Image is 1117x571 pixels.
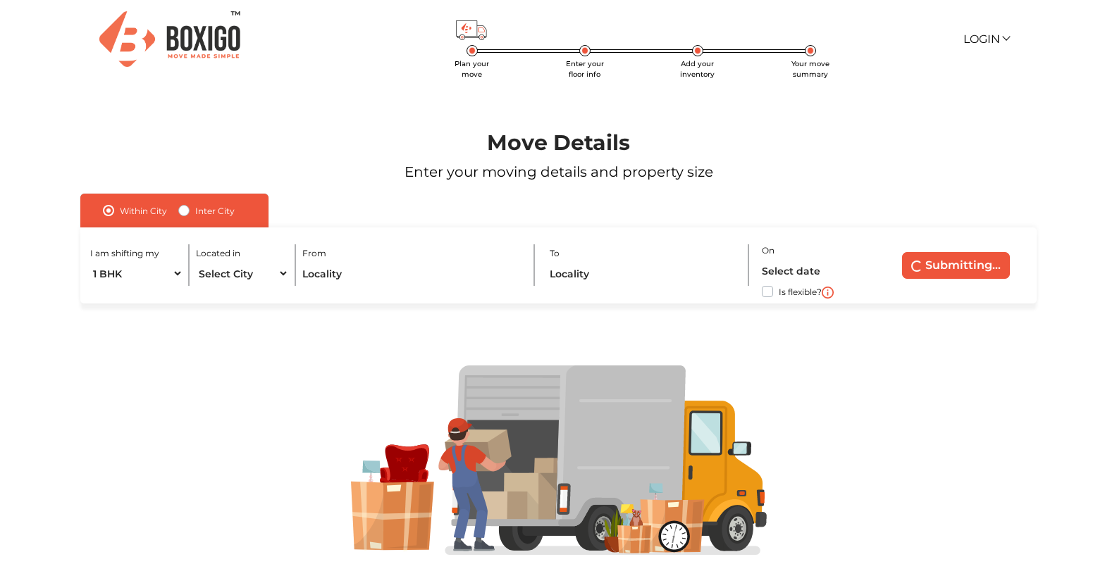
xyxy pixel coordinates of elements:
label: I am shifting my [90,247,159,260]
span: Add your inventory [680,59,715,79]
label: Is flexible? [779,283,822,298]
label: To [550,247,560,260]
input: Locality [302,261,522,286]
label: From [302,247,326,260]
input: Select date [762,258,872,283]
label: Located in [196,247,240,260]
input: Locality [550,261,737,286]
label: Within City [120,202,167,219]
label: Inter City [195,202,235,219]
span: Plan your move [455,59,489,79]
span: Your move summary [791,59,829,79]
p: Enter your moving details and property size [44,161,1072,182]
a: Login [963,32,1008,46]
img: i [822,287,834,299]
label: On [762,244,775,257]
h1: Move Details [44,130,1072,156]
img: Boxigo [99,11,240,67]
button: Submitting... [902,252,1010,279]
span: Enter your floor info [566,59,604,79]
